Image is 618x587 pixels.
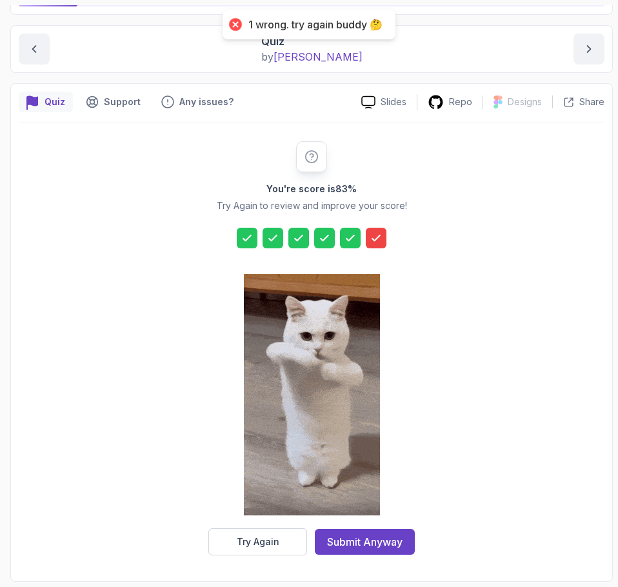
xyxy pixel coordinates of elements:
p: Quiz [261,34,363,49]
p: Quiz [45,95,65,108]
p: Support [104,95,141,108]
button: previous content [19,34,50,65]
p: Try Again to review and improve your score! [217,199,407,212]
div: 1 wrong. try again buddy 🤔 [248,18,383,32]
button: Share [552,95,604,108]
img: cool-cat [244,274,380,515]
button: Support button [78,92,148,112]
p: Slides [381,95,406,108]
p: Any issues? [179,95,234,108]
p: Designs [508,95,542,108]
a: Repo [417,94,483,110]
button: Feedback button [154,92,241,112]
h2: You're score is 83 % [266,183,357,195]
button: next content [573,34,604,65]
button: Try Again [208,528,307,555]
p: Repo [449,95,472,108]
p: by [261,49,363,65]
span: [PERSON_NAME] [274,50,363,63]
p: Share [579,95,604,108]
div: Try Again [237,535,279,548]
a: Slides [351,95,417,109]
button: quiz button [19,92,73,112]
button: Submit Anyway [315,529,415,555]
div: Submit Anyway [327,534,403,550]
